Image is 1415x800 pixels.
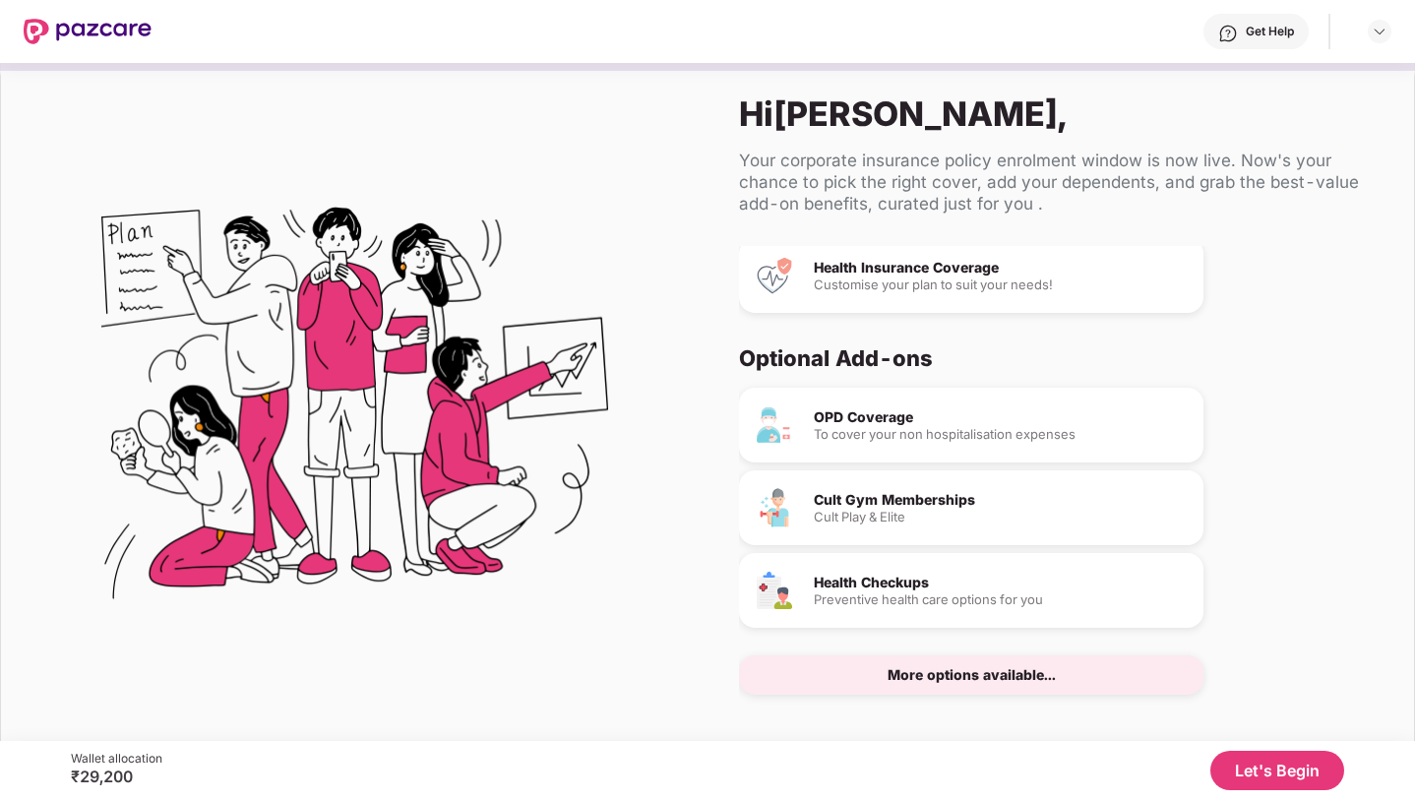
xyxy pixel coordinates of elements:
[755,571,794,610] img: Health Checkups
[814,428,1188,441] div: To cover your non hospitalisation expenses
[71,767,162,786] div: ₹29,200
[1372,24,1387,39] img: svg+xml;base64,PHN2ZyBpZD0iRHJvcGRvd24tMzJ4MzIiIHhtbG5zPSJodHRwOi8vd3d3LnczLm9yZy8yMDAwL3N2ZyIgd2...
[739,344,1367,372] div: Optional Add-ons
[755,256,794,295] img: Health Insurance Coverage
[739,93,1383,134] div: Hi [PERSON_NAME] ,
[755,488,794,527] img: Cult Gym Memberships
[24,19,152,44] img: New Pazcare Logo
[814,261,1188,275] div: Health Insurance Coverage
[814,593,1188,606] div: Preventive health care options for you
[1210,751,1344,790] button: Let's Begin
[814,576,1188,589] div: Health Checkups
[739,150,1383,215] div: Your corporate insurance policy enrolment window is now live. Now's your chance to pick the right...
[888,668,1056,682] div: More options available...
[755,405,794,445] img: OPD Coverage
[71,751,162,767] div: Wallet allocation
[1246,24,1294,39] div: Get Help
[814,493,1188,507] div: Cult Gym Memberships
[814,278,1188,291] div: Customise your plan to suit your needs!
[814,511,1188,523] div: Cult Play & Elite
[1218,24,1238,43] img: svg+xml;base64,PHN2ZyBpZD0iSGVscC0zMngzMiIgeG1sbnM9Imh0dHA6Ly93d3cudzMub3JnLzIwMDAvc3ZnIiB3aWR0aD...
[814,410,1188,424] div: OPD Coverage
[101,156,608,663] img: Flex Benefits Illustration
